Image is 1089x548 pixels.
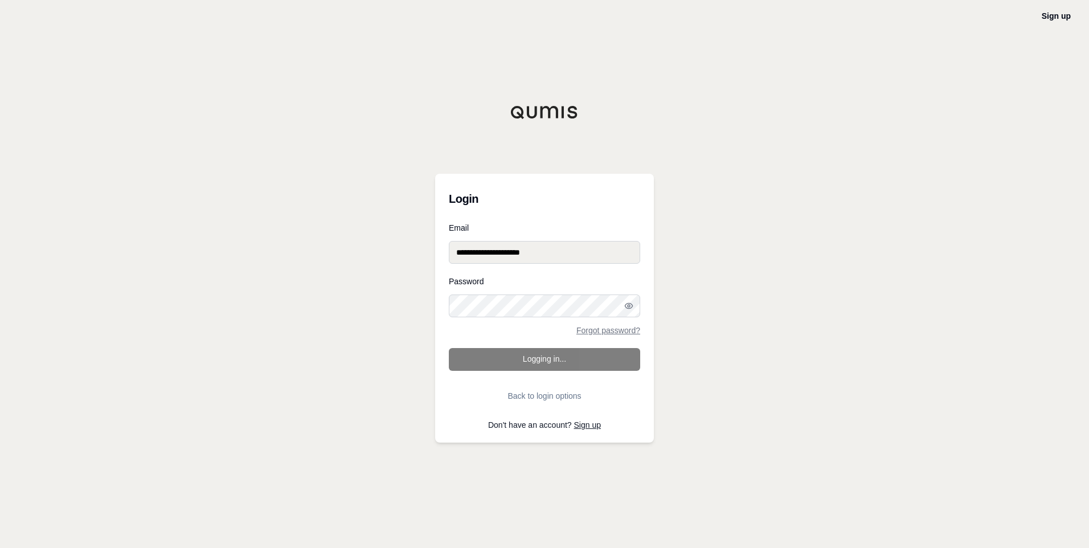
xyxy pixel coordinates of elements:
[510,105,579,119] img: Qumis
[449,385,640,407] button: Back to login options
[576,326,640,334] a: Forgot password?
[574,420,601,430] a: Sign up
[449,187,640,210] h3: Login
[1042,11,1071,21] a: Sign up
[449,224,640,232] label: Email
[449,421,640,429] p: Don't have an account?
[449,277,640,285] label: Password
